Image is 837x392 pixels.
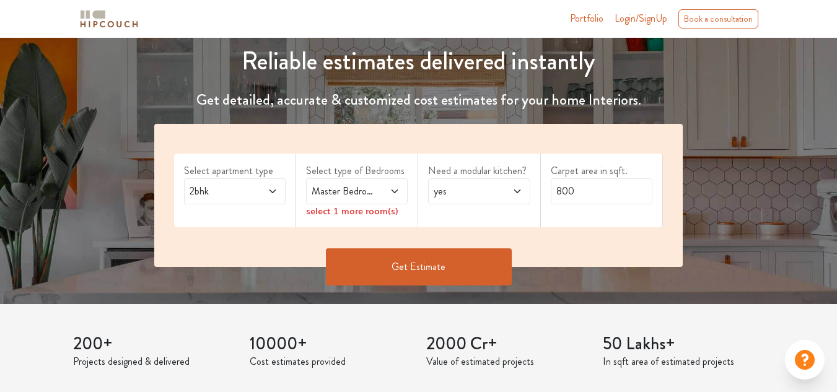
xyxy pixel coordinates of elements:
h3: 10000+ [250,334,411,355]
h3: 200+ [73,334,235,355]
h3: 2000 Cr+ [426,334,588,355]
span: Login/SignUp [615,11,667,25]
input: Enter area sqft [551,178,652,204]
span: yes [431,184,499,199]
button: Get Estimate [326,248,512,285]
h1: Reliable estimates delivered instantly [147,46,690,76]
div: Book a consultation [678,9,758,28]
p: Cost estimates provided [250,354,411,369]
span: 2bhk [187,184,255,199]
label: Carpet area in sqft. [551,163,652,178]
label: Select type of Bedrooms [306,163,408,178]
h3: 50 Lakhs+ [603,334,765,355]
div: select 1 more room(s) [306,204,408,217]
a: Portfolio [570,11,603,26]
span: logo-horizontal.svg [78,5,140,33]
p: Projects designed & delivered [73,354,235,369]
label: Select apartment type [184,163,286,178]
img: logo-horizontal.svg [78,8,140,30]
h4: Get detailed, accurate & customized cost estimates for your home Interiors. [147,91,690,109]
span: Master Bedroom [309,184,377,199]
p: Value of estimated projects [426,354,588,369]
p: In sqft area of estimated projects [603,354,765,369]
label: Need a modular kitchen? [428,163,530,178]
